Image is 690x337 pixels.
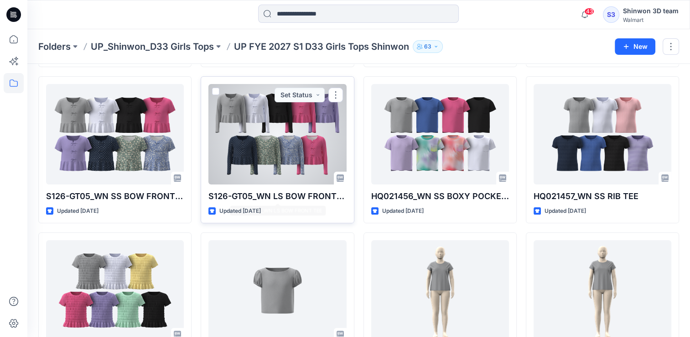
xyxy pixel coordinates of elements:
p: Updated [DATE] [219,206,261,216]
p: UP FYE 2027 S1 D33 Girls Tops Shinwon [234,40,409,53]
p: Updated [DATE] [382,206,424,216]
div: Walmart [623,16,679,23]
span: 43 [584,8,594,15]
p: HQ021457_WN SS RIB TEE [534,190,671,203]
p: 63 [424,42,431,52]
p: Updated [DATE] [545,206,586,216]
a: Folders [38,40,71,53]
a: UP_Shinwon_D33 Girls Tops [91,40,214,53]
button: New [615,38,655,55]
a: HQ021456_WN SS BOXY POCKET TEE [371,84,509,184]
p: S126-GT05_WN LS BOW FRONT TEE [208,190,346,203]
p: HQ021456_WN SS BOXY POCKET TEE [371,190,509,203]
div: Shinwon 3D team [623,5,679,16]
div: S3 [603,6,619,23]
p: Updated [DATE] [57,206,99,216]
p: S126-GT05_WN SS BOW FRONT TEE [46,190,184,203]
a: S126-GT05_WN LS BOW FRONT TEE [208,84,346,184]
a: HQ021457_WN SS RIB TEE [534,84,671,184]
button: 63 [413,40,443,53]
a: S126-GT05_WN SS BOW FRONT TEE [46,84,184,184]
